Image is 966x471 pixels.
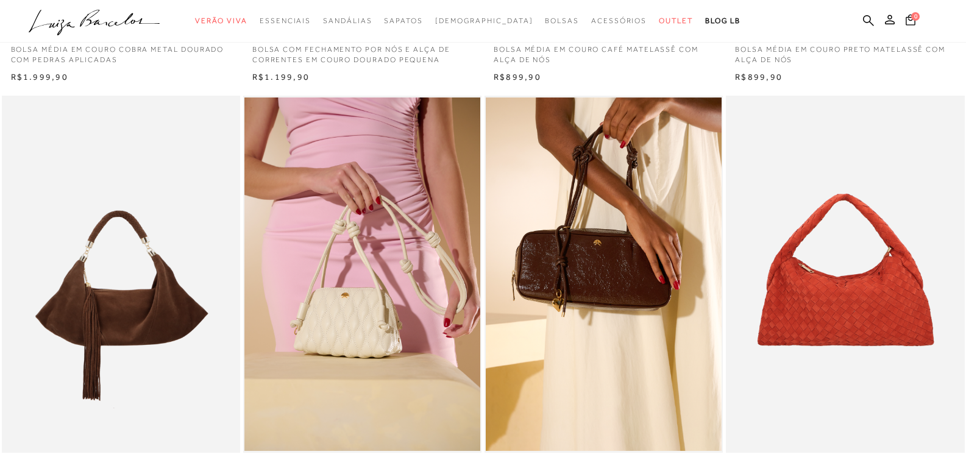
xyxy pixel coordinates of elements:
[486,97,722,452] img: BOLSA MÉDIA EM VERNIZ CAFÉ COM ALÇAS DE NÓ
[486,97,722,452] a: BOLSA MÉDIA EM VERNIZ CAFÉ COM ALÇAS DE NÓ BOLSA MÉDIA EM VERNIZ CAFÉ COM ALÇAS DE NÓ
[659,10,693,32] a: categoryNavScreenReaderText
[545,10,579,32] a: categoryNavScreenReaderText
[705,10,740,32] a: BLOG LB
[494,72,541,82] span: R$899,90
[911,12,920,21] span: 0
[485,37,723,65] a: BOLSA MÉDIA EM COURO CAFÉ MATELASSÊ COM ALÇA DE NÓS
[244,97,480,452] a: BOLSA PEQUENA EM COURO OFF WHITE MATELASSÊ COM ALÇA DE NÓS BOLSA PEQUENA EM COURO OFF WHITE MATEL...
[727,97,963,452] img: BOLSA HOBO EM CAMURÇA TRESSÊ VERMELHO CAIENA GRANDE
[545,16,579,25] span: Bolsas
[735,72,783,82] span: R$899,90
[2,37,240,65] a: BOLSA MÉDIA EM COURO COBRA METAL DOURADO COM PEDRAS APLICADAS
[591,10,647,32] a: categoryNavScreenReaderText
[244,97,480,452] img: BOLSA PEQUENA EM COURO OFF WHITE MATELASSÊ COM ALÇA DE NÓS
[902,13,919,30] button: 0
[659,16,693,25] span: Outlet
[727,97,963,452] a: BOLSA HOBO EM CAMURÇA TRESSÊ VERMELHO CAIENA GRANDE BOLSA HOBO EM CAMURÇA TRESSÊ VERMELHO CAIENA ...
[195,10,247,32] a: categoryNavScreenReaderText
[260,16,311,25] span: Essenciais
[591,16,647,25] span: Acessórios
[435,16,533,25] span: [DEMOGRAPHIC_DATA]
[3,97,239,452] a: BOLSA GRANDE EM CAMURÇA CAFÉ COM APLICAÇÃO DE FRANJAS E ALÇA TRAMADA BOLSA GRANDE EM CAMURÇA CAFÉ...
[11,72,68,82] span: R$1.999,90
[435,10,533,32] a: noSubCategoriesText
[260,10,311,32] a: categoryNavScreenReaderText
[384,16,422,25] span: Sapatos
[384,10,422,32] a: categoryNavScreenReaderText
[3,97,239,452] img: BOLSA GRANDE EM CAMURÇA CAFÉ COM APLICAÇÃO DE FRANJAS E ALÇA TRAMADA
[252,72,310,82] span: R$1.199,90
[195,16,247,25] span: Verão Viva
[323,16,372,25] span: Sandálias
[243,37,481,65] a: BOLSA COM FECHAMENTO POR NÓS E ALÇA DE CORRENTES EM COURO DOURADO PEQUENA
[726,37,964,65] a: BOLSA MÉDIA EM COURO PRETO MATELASSÊ COM ALÇA DE NÓS
[323,10,372,32] a: categoryNavScreenReaderText
[705,16,740,25] span: BLOG LB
